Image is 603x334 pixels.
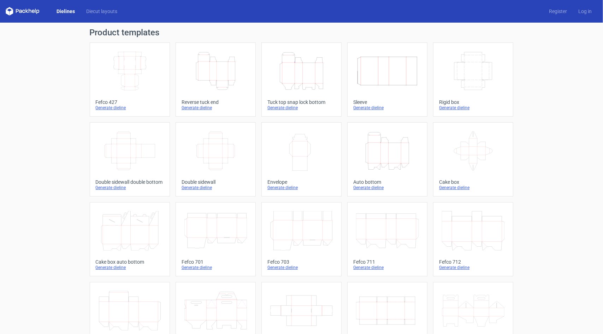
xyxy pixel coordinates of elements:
div: Generate dieline [353,105,421,111]
a: SleeveGenerate dieline [347,42,427,117]
div: Generate dieline [96,185,164,191]
div: Fefco 712 [439,259,507,265]
a: Double sidewall double bottomGenerate dieline [90,122,170,197]
h1: Product templates [90,28,514,37]
div: Generate dieline [182,105,250,111]
a: Double sidewallGenerate dieline [176,122,256,197]
div: Cake box [439,179,507,185]
a: Fefco 701Generate dieline [176,202,256,276]
div: Envelope [267,179,336,185]
a: Dielines [51,8,81,15]
div: Auto bottom [353,179,421,185]
a: Rigid boxGenerate dieline [433,42,513,117]
div: Fefco 701 [182,259,250,265]
div: Generate dieline [267,185,336,191]
div: Generate dieline [439,265,507,270]
a: Cake boxGenerate dieline [433,122,513,197]
div: Fefco 711 [353,259,421,265]
div: Double sidewall [182,179,250,185]
div: Generate dieline [96,105,164,111]
div: Cake box auto bottom [96,259,164,265]
a: Register [543,8,573,15]
div: Generate dieline [439,105,507,111]
a: Auto bottomGenerate dieline [347,122,427,197]
a: Fefco 711Generate dieline [347,202,427,276]
a: Tuck top snap lock bottomGenerate dieline [261,42,342,117]
div: Fefco 703 [267,259,336,265]
a: Diecut layouts [81,8,123,15]
div: Generate dieline [96,265,164,270]
a: Fefco 712Generate dieline [433,202,513,276]
div: Generate dieline [353,265,421,270]
a: Fefco 427Generate dieline [90,42,170,117]
div: Reverse tuck end [182,99,250,105]
div: Generate dieline [267,105,336,111]
div: Generate dieline [182,185,250,191]
div: Generate dieline [439,185,507,191]
div: Fefco 427 [96,99,164,105]
div: Rigid box [439,99,507,105]
a: Log in [573,8,597,15]
a: Cake box auto bottomGenerate dieline [90,202,170,276]
a: Reverse tuck endGenerate dieline [176,42,256,117]
div: Generate dieline [267,265,336,270]
div: Generate dieline [182,265,250,270]
div: Generate dieline [353,185,421,191]
div: Tuck top snap lock bottom [267,99,336,105]
div: Sleeve [353,99,421,105]
a: Fefco 703Generate dieline [261,202,342,276]
a: EnvelopeGenerate dieline [261,122,342,197]
div: Double sidewall double bottom [96,179,164,185]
